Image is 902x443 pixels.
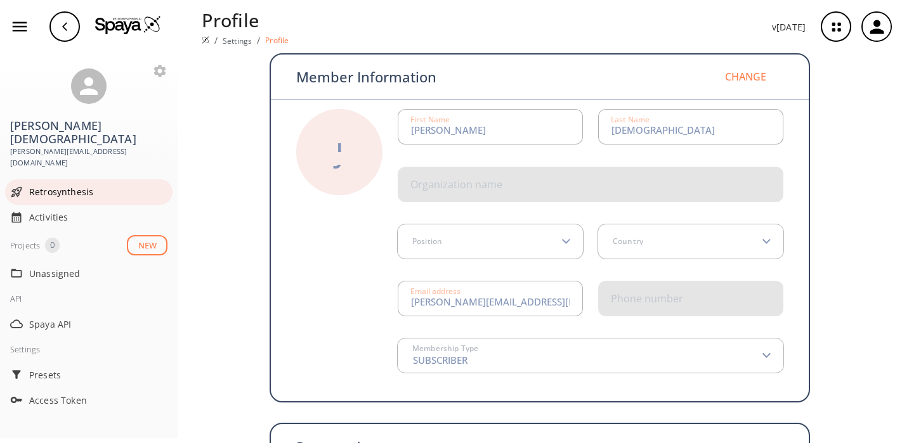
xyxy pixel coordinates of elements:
div: Unassigned [5,260,173,286]
p: Profile [265,35,289,46]
div: Retrosynthesis [5,179,173,205]
div: Activities [5,205,173,230]
p: Profile [202,6,289,34]
h3: [PERSON_NAME] [DEMOGRAPHIC_DATA] [10,119,167,146]
div: Spaya API [5,311,173,337]
label: Country [609,238,643,245]
img: Spaya logo [202,36,209,44]
span: 0 [45,239,60,252]
img: Logo Spaya [95,15,161,34]
div: Organization name [410,179,502,189]
button: Change [707,61,783,92]
span: Unassigned [29,267,167,280]
div: Access Token [5,387,173,413]
span: Access Token [29,394,167,407]
div: Email address [410,288,461,295]
button: NEW [127,235,167,256]
p: v [DATE] [772,20,806,34]
div: J [336,138,344,166]
div: Presets [5,362,173,387]
label: Select image [308,152,371,165]
div: First Name [410,116,450,124]
label: Position [409,238,442,245]
label: Membership Type [409,345,478,352]
span: Activities [29,210,167,224]
li: / [257,34,260,47]
div: Last Name [611,116,650,124]
li: / [214,34,218,47]
a: Settings [223,35,252,46]
p: Member Information [296,70,436,84]
span: [PERSON_NAME][EMAIL_ADDRESS][DOMAIN_NAME] [10,146,167,169]
span: Retrosynthesis [29,185,167,198]
span: Spaya API [29,318,167,331]
span: Presets [29,368,167,382]
div: Projects [10,238,40,253]
div: Phone number [611,293,683,304]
